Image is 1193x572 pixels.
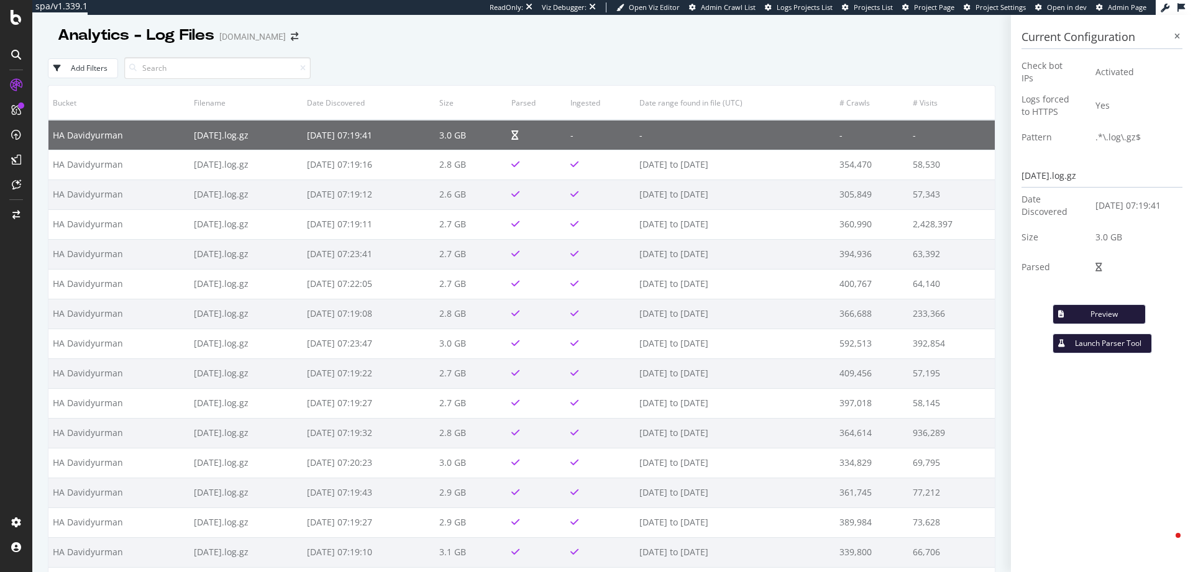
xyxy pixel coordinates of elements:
[303,507,435,537] td: [DATE] 07:19:27
[303,86,435,120] th: Date Discovered
[908,86,995,120] th: # Visits
[1047,2,1087,12] span: Open in dev
[908,329,995,358] td: 392,854
[1086,89,1182,122] td: Yes
[190,269,303,299] td: [DATE].log.gz
[1086,122,1182,152] td: .*\.log\.gz$
[835,329,908,358] td: 592,513
[635,150,835,179] td: [DATE] to [DATE]
[635,179,835,209] td: [DATE] to [DATE]
[908,418,995,448] td: 936,289
[435,388,507,418] td: 2.7 GB
[1053,304,1146,324] button: Preview
[1022,26,1182,49] h3: Current Configuration
[303,239,435,269] td: [DATE] 07:23:41
[48,478,190,507] td: HA Davidyurman
[303,209,435,239] td: [DATE] 07:19:11
[835,478,908,507] td: 361,745
[908,150,995,179] td: 58,530
[435,179,507,209] td: 2.6 GB
[635,86,835,120] th: Date range found in file (UTC)
[435,329,507,358] td: 3.0 GB
[48,418,190,448] td: HA Davidyurman
[48,507,190,537] td: HA Davidyurman
[435,239,507,269] td: 2.7 GB
[48,86,190,120] th: Bucket
[48,209,190,239] td: HA Davidyurman
[58,25,214,46] div: Analytics - Log Files
[635,537,835,567] td: [DATE] to [DATE]
[635,507,835,537] td: [DATE] to [DATE]
[190,209,303,239] td: [DATE].log.gz
[303,448,435,478] td: [DATE] 07:20:23
[190,86,303,120] th: Filename
[435,448,507,478] td: 3.0 GB
[435,269,507,299] td: 2.7 GB
[48,329,190,358] td: HA Davidyurman
[303,478,435,507] td: [DATE] 07:19:43
[303,329,435,358] td: [DATE] 07:23:47
[48,537,190,567] td: HA Davidyurman
[908,388,995,418] td: 58,145
[48,239,190,269] td: HA Davidyurman
[435,507,507,537] td: 2.9 GB
[190,537,303,567] td: [DATE].log.gz
[542,2,587,12] div: Viz Debugger:
[190,448,303,478] td: [DATE].log.gz
[635,209,835,239] td: [DATE] to [DATE]
[908,269,995,299] td: 64,140
[1022,89,1086,122] td: Logs forced to HTTPS
[635,448,835,478] td: [DATE] to [DATE]
[435,120,507,150] td: 3.0 GB
[291,32,298,41] div: arrow-right-arrow-left
[854,2,893,12] span: Projects List
[190,299,303,329] td: [DATE].log.gz
[190,120,303,150] td: [DATE].log.gz
[124,57,311,79] input: Search
[48,150,190,179] td: HA Davidyurman
[435,299,507,329] td: 2.8 GB
[835,448,908,478] td: 334,829
[835,358,908,388] td: 409,456
[1074,309,1135,319] div: Preview
[303,537,435,567] td: [DATE] 07:19:10
[842,2,893,12] a: Projects List
[908,478,995,507] td: 77,212
[435,209,507,239] td: 2.7 GB
[635,358,835,388] td: [DATE] to [DATE]
[635,120,835,150] td: -
[507,86,566,120] th: Parsed
[303,150,435,179] td: [DATE] 07:19:16
[835,120,908,150] td: -
[629,2,680,12] span: Open Viz Editor
[190,179,303,209] td: [DATE].log.gz
[1108,2,1146,12] span: Admin Page
[303,299,435,329] td: [DATE] 07:19:08
[616,2,680,12] a: Open Viz Editor
[835,150,908,179] td: 354,470
[48,388,190,418] td: HA Davidyurman
[1022,189,1086,222] td: Date Discovered
[765,2,833,12] a: Logs Projects List
[689,2,756,12] a: Admin Crawl List
[908,537,995,567] td: 66,706
[303,358,435,388] td: [DATE] 07:19:22
[908,299,995,329] td: 233,366
[48,299,190,329] td: HA Davidyurman
[435,478,507,507] td: 2.9 GB
[835,388,908,418] td: 397,018
[835,209,908,239] td: 360,990
[48,179,190,209] td: HA Davidyurman
[908,209,995,239] td: 2,428,397
[1053,334,1152,353] button: Launch Parser Tool
[1022,252,1086,282] td: Parsed
[908,358,995,388] td: 57,195
[635,388,835,418] td: [DATE] to [DATE]
[303,388,435,418] td: [DATE] 07:19:27
[635,478,835,507] td: [DATE] to [DATE]
[48,448,190,478] td: HA Davidyurman
[635,269,835,299] td: [DATE] to [DATE]
[190,239,303,269] td: [DATE].log.gz
[190,358,303,388] td: [DATE].log.gz
[635,299,835,329] td: [DATE] to [DATE]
